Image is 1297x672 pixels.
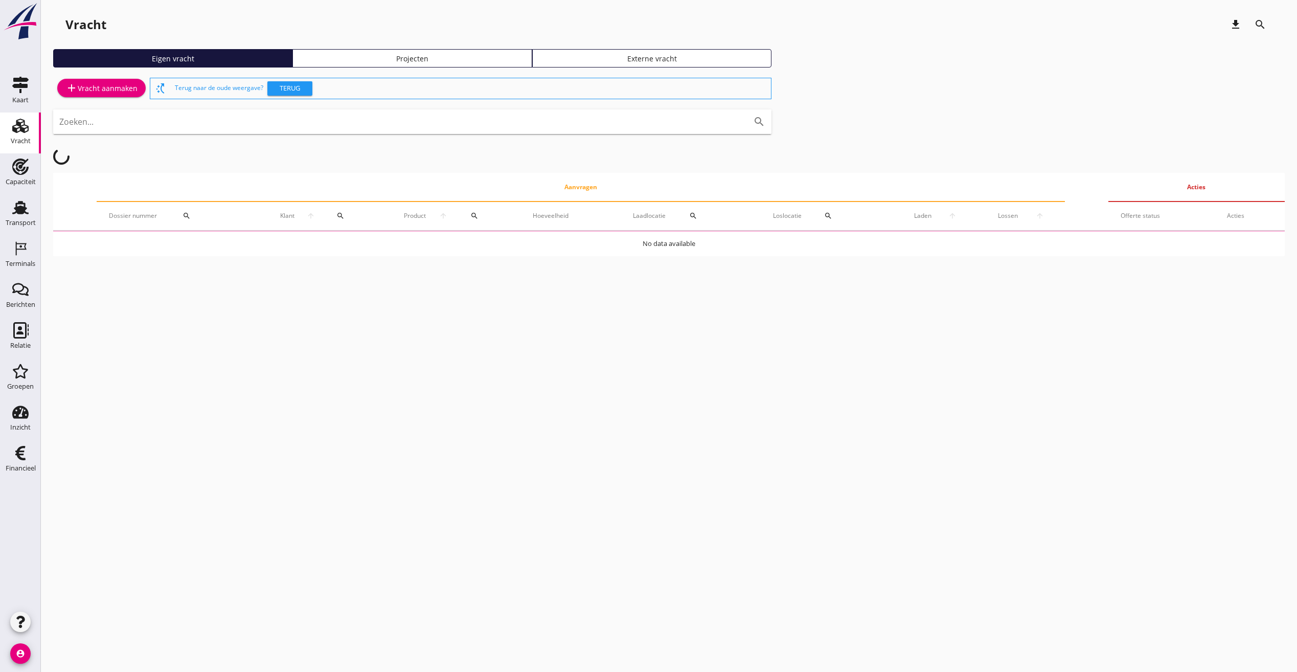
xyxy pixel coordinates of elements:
div: Eigen vracht [58,53,288,64]
span: Laden [906,211,940,220]
div: Offerte status [1121,211,1202,220]
span: Product [397,211,433,220]
i: account_circle [10,643,31,664]
input: Zoeken... [59,114,737,130]
a: Eigen vracht [53,49,292,68]
i: arrow_upward [301,212,321,220]
a: Externe vracht [532,49,771,68]
i: search [183,212,191,220]
i: search [753,116,765,128]
div: Groepen [7,383,34,390]
i: add [65,82,78,94]
th: Acties [1108,173,1285,201]
div: Transport [6,219,36,226]
i: search [824,212,832,220]
div: Capaciteit [6,178,36,185]
button: Terug [267,81,312,96]
div: Externe vracht [537,53,767,64]
div: Financieel [6,465,36,472]
i: search [689,212,697,220]
div: Hoeveelheid [533,211,609,220]
div: Vracht [11,138,31,144]
div: Relatie [10,342,31,349]
th: Aanvragen [97,173,1065,201]
div: Vracht [65,16,106,33]
div: Acties [1227,211,1272,220]
div: Vracht aanmaken [65,82,138,94]
i: search [1254,18,1266,31]
div: Terug [271,83,308,94]
div: Loslocatie [773,204,881,228]
i: arrow_upward [1027,212,1052,220]
td: No data available [53,232,1285,256]
a: Vracht aanmaken [57,79,146,97]
i: switch_access_shortcut [154,82,167,95]
img: logo-small.a267ee39.svg [2,3,39,40]
div: Laadlocatie [633,204,748,228]
div: Inzicht [10,424,31,431]
div: Terug naar de oude weergave? [175,78,767,99]
div: Berichten [6,301,35,308]
i: arrow_upward [940,212,965,220]
i: download [1230,18,1242,31]
i: search [336,212,345,220]
div: Projecten [297,53,527,64]
span: Klant [274,211,301,220]
span: Lossen [989,211,1027,220]
div: Kaart [12,97,29,103]
i: search [470,212,479,220]
a: Projecten [292,49,532,68]
div: Terminals [6,260,35,267]
div: Dossier nummer [109,204,249,228]
i: arrow_upward [433,212,454,220]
